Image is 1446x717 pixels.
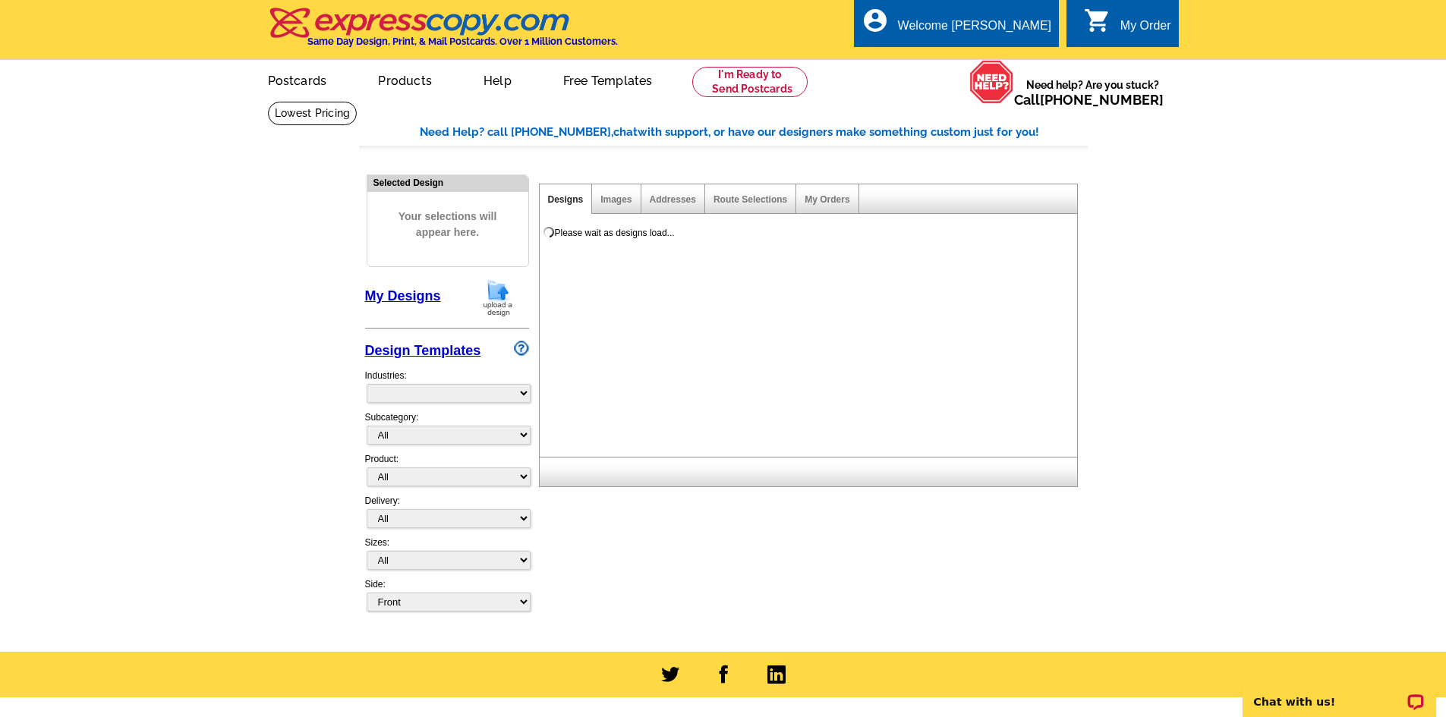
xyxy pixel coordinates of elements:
div: Subcategory: [365,410,529,452]
a: Addresses [650,194,696,205]
a: Products [354,61,456,97]
iframe: LiveChat chat widget [1233,669,1446,717]
div: My Order [1120,19,1171,40]
div: Need Help? call [PHONE_NUMBER], with support, or have our designers make something custom just fo... [420,124,1088,141]
a: Route Selections [714,194,787,205]
div: Product: [365,452,529,494]
img: design-wizard-help-icon.png [514,341,529,356]
h4: Same Day Design, Print, & Mail Postcards. Over 1 Million Customers. [307,36,618,47]
div: Sizes: [365,536,529,577]
span: chat [613,125,638,139]
div: Welcome [PERSON_NAME] [898,19,1051,40]
a: Design Templates [365,343,481,358]
a: shopping_cart My Order [1084,17,1171,36]
a: My Orders [805,194,849,205]
i: shopping_cart [1084,7,1111,34]
span: Need help? Are you stuck? [1014,77,1171,108]
img: upload-design [478,278,518,317]
div: Selected Design [367,175,528,190]
a: Images [600,194,632,205]
a: Postcards [244,61,351,97]
span: Your selections will appear here. [379,193,517,256]
div: Side: [365,577,529,613]
a: My Designs [365,288,441,303]
a: Help [459,61,536,97]
a: Free Templates [539,61,677,97]
a: Designs [548,194,584,205]
i: account_circle [862,7,889,34]
img: help [969,60,1014,104]
img: loading... [543,226,555,238]
div: Please wait as designs load... [555,226,675,240]
span: Call [1014,92,1164,108]
div: Delivery: [365,494,529,536]
a: Same Day Design, Print, & Mail Postcards. Over 1 Million Customers. [268,18,618,47]
div: Industries: [365,361,529,410]
a: [PHONE_NUMBER] [1040,92,1164,108]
